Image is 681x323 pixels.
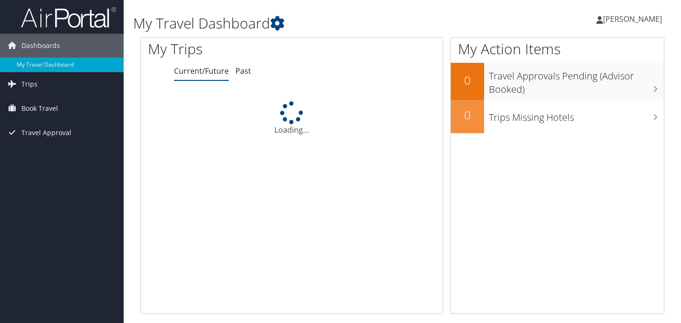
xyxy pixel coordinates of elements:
[451,107,484,123] h2: 0
[21,97,58,120] span: Book Travel
[451,39,664,59] h1: My Action Items
[489,65,664,96] h3: Travel Approvals Pending (Advisor Booked)
[21,72,38,96] span: Trips
[603,14,662,24] span: [PERSON_NAME]
[141,101,443,136] div: Loading...
[148,39,310,59] h1: My Trips
[489,106,664,124] h3: Trips Missing Hotels
[133,13,492,33] h1: My Travel Dashboard
[451,72,484,88] h2: 0
[451,100,664,133] a: 0Trips Missing Hotels
[174,66,229,76] a: Current/Future
[235,66,251,76] a: Past
[21,121,71,145] span: Travel Approval
[21,6,116,29] img: airportal-logo.png
[21,34,60,58] span: Dashboards
[451,63,664,99] a: 0Travel Approvals Pending (Advisor Booked)
[596,5,671,33] a: [PERSON_NAME]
